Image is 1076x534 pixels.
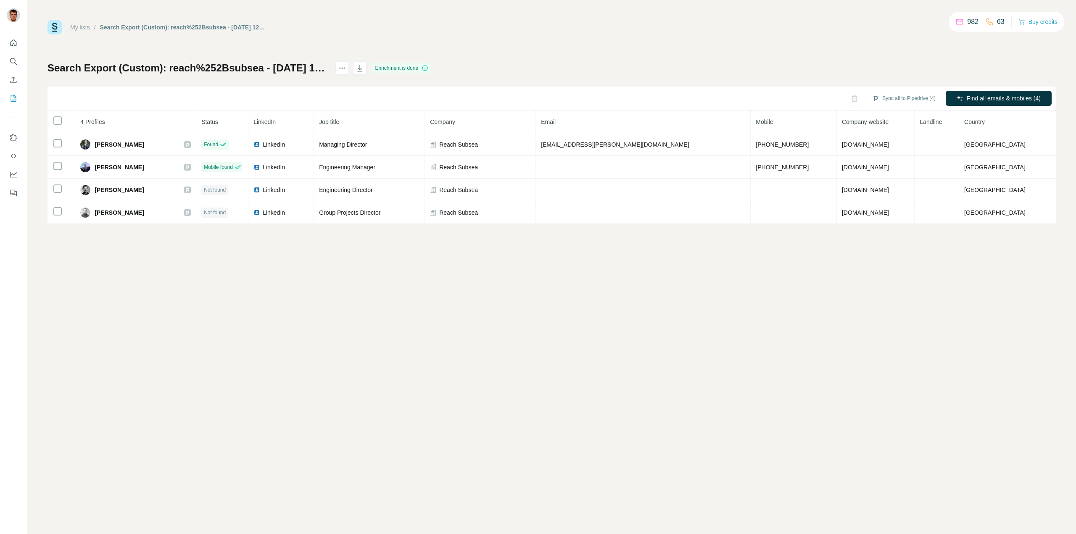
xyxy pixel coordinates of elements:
span: [DOMAIN_NAME] [842,164,889,171]
span: Company website [842,118,889,125]
span: LinkedIn [263,208,285,217]
img: Avatar [80,185,90,195]
span: [PHONE_NUMBER] [756,141,809,148]
span: [PHONE_NUMBER] [756,164,809,171]
img: LinkedIn logo [253,164,260,171]
span: Job title [319,118,339,125]
span: Group Projects Director [319,209,380,216]
span: Not found [204,209,226,216]
span: LinkedIn [263,163,285,171]
span: Found [204,141,218,148]
span: Company [430,118,455,125]
button: Dashboard [7,167,20,182]
span: 4 Profiles [80,118,105,125]
span: Find all emails & mobiles (4) [967,94,1041,103]
button: Use Surfe on LinkedIn [7,130,20,145]
li: / [94,23,96,32]
img: Surfe Logo [47,20,62,34]
span: Email [541,118,556,125]
span: [PERSON_NAME] [95,208,144,217]
span: [GEOGRAPHIC_DATA] [964,187,1026,193]
span: [PERSON_NAME] [95,140,144,149]
span: Engineering Director [319,187,373,193]
span: Country [964,118,985,125]
img: LinkedIn logo [253,141,260,148]
span: [PERSON_NAME] [95,186,144,194]
span: Reach Subsea [439,163,478,171]
img: Avatar [80,162,90,172]
button: Enrich CSV [7,72,20,87]
span: [DOMAIN_NAME] [842,141,889,148]
span: Managing Director [319,141,367,148]
span: Not found [204,186,226,194]
img: Avatar [80,208,90,218]
span: Mobile [756,118,773,125]
span: [GEOGRAPHIC_DATA] [964,209,1026,216]
button: Quick start [7,35,20,50]
span: [GEOGRAPHIC_DATA] [964,141,1026,148]
p: 982 [967,17,978,27]
div: Enrichment is done [372,63,431,73]
span: LinkedIn [253,118,276,125]
span: Reach Subsea [439,208,478,217]
img: LinkedIn logo [253,187,260,193]
img: Avatar [80,139,90,150]
button: Sync all to Pipedrive (4) [866,92,941,105]
button: My lists [7,91,20,106]
span: Status [201,118,218,125]
div: Search Export (Custom): reach%252Bsubsea - [DATE] 12:18 [100,23,267,32]
span: Reach Subsea [439,186,478,194]
span: [PERSON_NAME] [95,163,144,171]
span: LinkedIn [263,186,285,194]
span: [DOMAIN_NAME] [842,187,889,193]
span: Reach Subsea [439,140,478,149]
button: Feedback [7,185,20,200]
span: [EMAIL_ADDRESS][PERSON_NAME][DOMAIN_NAME] [541,141,689,148]
img: LinkedIn logo [253,209,260,216]
span: Landline [920,118,942,125]
span: [DOMAIN_NAME] [842,209,889,216]
img: Avatar [7,8,20,22]
button: Buy credits [1018,16,1058,28]
button: actions [335,61,349,75]
span: LinkedIn [263,140,285,149]
span: Mobile found [204,163,233,171]
button: Find all emails & mobiles (4) [946,91,1052,106]
button: Search [7,54,20,69]
p: 63 [997,17,1005,27]
h1: Search Export (Custom): reach%252Bsubsea - [DATE] 12:18 [47,61,328,75]
a: My lists [70,24,90,31]
span: Engineering Manager [319,164,375,171]
span: [GEOGRAPHIC_DATA] [964,164,1026,171]
button: Use Surfe API [7,148,20,163]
